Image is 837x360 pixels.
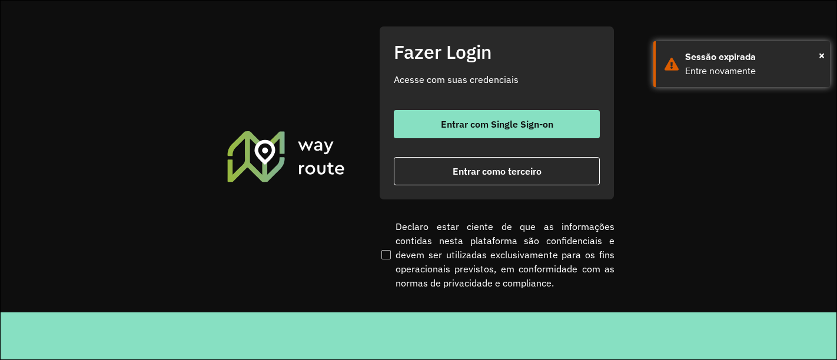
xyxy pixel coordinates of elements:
button: button [394,157,600,185]
div: Sessão expirada [685,50,821,64]
h2: Fazer Login [394,41,600,63]
img: Roteirizador AmbevTech [225,129,347,184]
button: Close [819,46,825,64]
label: Declaro estar ciente de que as informações contidas nesta plataforma são confidenciais e devem se... [379,219,615,290]
div: Entre novamente [685,64,821,78]
p: Acesse com suas credenciais [394,72,600,86]
span: × [819,46,825,64]
button: button [394,110,600,138]
span: Entrar com Single Sign-on [441,119,553,129]
span: Entrar como terceiro [453,166,542,176]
